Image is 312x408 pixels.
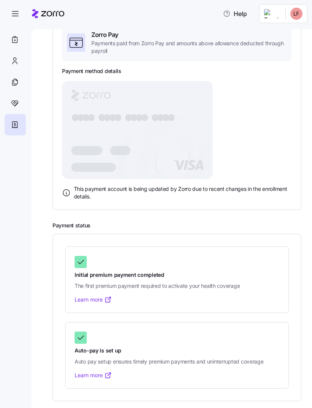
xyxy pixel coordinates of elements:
tspan: ● [140,112,149,123]
span: Help [223,9,247,18]
tspan: ● [71,112,80,123]
tspan: ● [98,112,107,123]
button: Help [217,6,253,21]
img: bb9624ff15ae536fe5da0a1d915c409a [290,8,302,20]
tspan: ● [76,112,85,123]
tspan: ● [135,112,144,123]
a: Learn more [75,296,112,303]
span: Auto-pay is set up [75,347,279,354]
tspan: ● [103,112,112,123]
span: The first premium payment required to activate your health coverage [75,282,279,290]
span: This payment account is being updated by Zorro due to recent changes in the enrollment details. [74,185,292,201]
tspan: ● [87,112,96,123]
img: Employer logo [264,9,279,18]
span: Payments paid from Zorro Pay and amounts above allowance deducted through payroll [91,40,291,55]
span: Zorro Pay [91,30,291,40]
span: Initial premium payment completed [75,271,279,279]
span: Auto pay setup ensures timely premium payments and uninterrupted coverage [75,358,279,365]
h2: Payment status [53,222,301,229]
tspan: ● [162,112,170,123]
tspan: ● [130,112,138,123]
tspan: ● [108,112,117,123]
tspan: ● [124,112,133,123]
tspan: ● [151,112,160,123]
tspan: ● [82,112,91,123]
tspan: ● [167,112,176,123]
a: Learn more [75,371,112,379]
tspan: ● [114,112,123,123]
h3: Payment method details [62,67,121,75]
tspan: ● [156,112,165,123]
